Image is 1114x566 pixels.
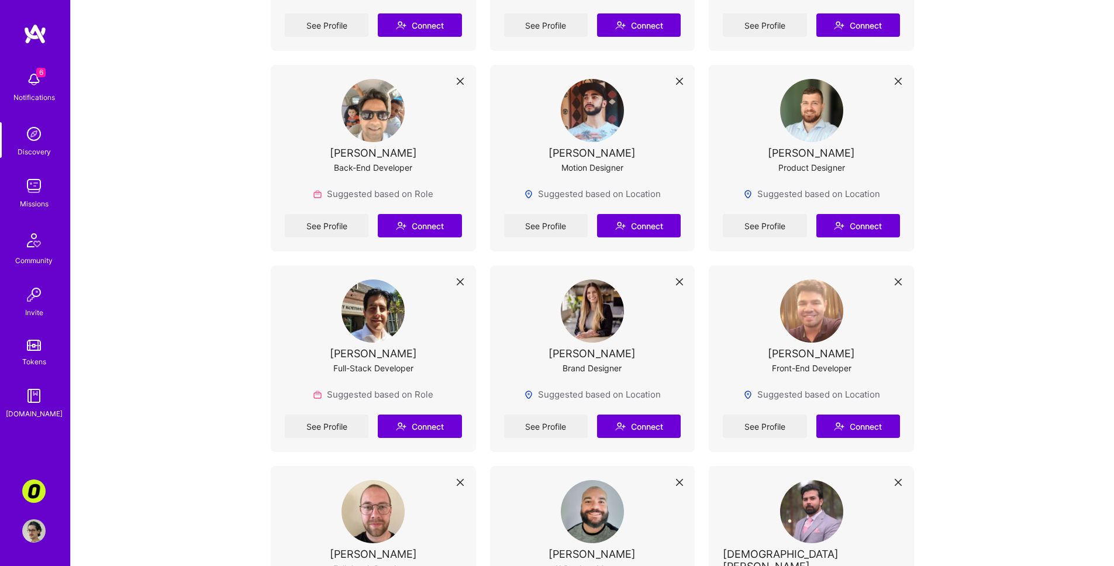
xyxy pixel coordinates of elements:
[615,20,626,30] i: icon Connect
[676,479,683,486] i: icon Close
[834,421,844,432] i: icon Connect
[20,226,48,254] img: Community
[816,214,900,237] button: Connect
[676,78,683,85] i: icon Close
[25,306,43,319] div: Invite
[22,174,46,198] img: teamwork
[19,479,49,503] a: Corner3: Building an AI User Researcher
[20,198,49,210] div: Missions
[22,384,46,408] img: guide book
[330,147,417,159] div: [PERSON_NAME]
[504,13,588,37] a: See Profile
[342,480,405,543] img: User Avatar
[615,421,626,432] i: icon Connect
[285,415,368,438] a: See Profile
[18,146,51,158] div: Discovery
[19,519,49,543] a: User Avatar
[285,13,368,37] a: See Profile
[333,362,413,374] div: Full-Stack Developer
[723,415,806,438] a: See Profile
[723,214,806,237] a: See Profile
[457,479,464,486] i: icon Close
[504,214,588,237] a: See Profile
[457,278,464,285] i: icon Close
[561,79,624,142] img: User Avatar
[313,388,433,401] div: Suggested based on Role
[524,189,533,199] img: Locations icon
[313,189,322,199] img: Role icon
[834,220,844,231] i: icon Connect
[768,147,855,159] div: [PERSON_NAME]
[676,278,683,285] i: icon Close
[597,415,681,438] button: Connect
[549,347,636,360] div: [PERSON_NAME]
[524,390,533,399] img: Locations icon
[561,279,624,343] img: User Avatar
[378,13,461,37] button: Connect
[22,283,46,306] img: Invite
[597,13,681,37] button: Connect
[778,161,845,174] div: Product Designer
[378,214,461,237] button: Connect
[396,421,406,432] i: icon Connect
[768,347,855,360] div: [PERSON_NAME]
[504,415,588,438] a: See Profile
[22,356,46,368] div: Tokens
[313,188,433,200] div: Suggested based on Role
[285,214,368,237] a: See Profile
[743,188,880,200] div: Suggested based on Location
[549,548,636,560] div: [PERSON_NAME]
[524,388,661,401] div: Suggested based on Location
[6,408,63,420] div: [DOMAIN_NAME]
[23,23,47,44] img: logo
[780,79,843,142] img: User Avatar
[22,479,46,503] img: Corner3: Building an AI User Researcher
[330,548,417,560] div: [PERSON_NAME]
[342,79,405,142] img: User Avatar
[561,161,623,174] div: Motion Designer
[396,220,406,231] i: icon Connect
[816,13,900,37] button: Connect
[378,415,461,438] button: Connect
[334,161,412,174] div: Back-End Developer
[834,20,844,30] i: icon Connect
[743,388,880,401] div: Suggested based on Location
[743,189,753,199] img: Locations icon
[723,13,806,37] a: See Profile
[342,279,405,343] img: User Avatar
[313,390,322,399] img: Role icon
[895,78,902,85] i: icon Close
[457,78,464,85] i: icon Close
[563,362,622,374] div: Brand Designer
[27,340,41,351] img: tokens
[780,480,843,543] img: User Avatar
[330,347,417,360] div: [PERSON_NAME]
[13,91,55,103] div: Notifications
[743,390,753,399] img: Locations icon
[549,147,636,159] div: [PERSON_NAME]
[615,220,626,231] i: icon Connect
[396,20,406,30] i: icon Connect
[895,278,902,285] i: icon Close
[780,279,843,343] img: User Avatar
[772,362,851,374] div: Front-End Developer
[22,519,46,543] img: User Avatar
[524,188,661,200] div: Suggested based on Location
[22,68,46,91] img: bell
[597,214,681,237] button: Connect
[15,254,53,267] div: Community
[816,415,900,438] button: Connect
[561,480,624,543] img: User Avatar
[36,68,46,77] span: 6
[22,122,46,146] img: discovery
[895,479,902,486] i: icon Close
